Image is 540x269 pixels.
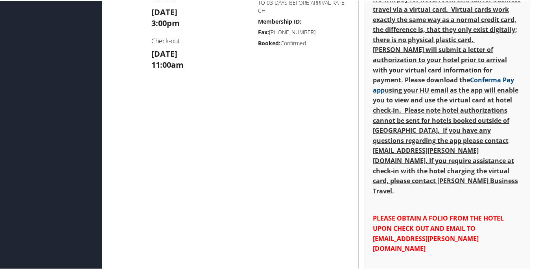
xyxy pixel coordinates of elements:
h4: Check-out [151,36,246,45]
h5: Confirmed [258,39,352,46]
strong: 11:00am [151,59,184,69]
strong: Membership ID: [258,17,301,24]
strong: Booked: [258,39,280,46]
h5: [PHONE_NUMBER] [258,28,352,35]
span: PLEASE OBTAIN A FOLIO FROM THE HOTEL UPON CHECK OUT AND EMAIL TO [EMAIL_ADDRESS][PERSON_NAME][DOM... [373,213,504,252]
strong: [DATE] [151,6,177,17]
strong: [DATE] [151,48,177,58]
strong: 3:00pm [151,17,180,28]
strong: Fax: [258,28,269,35]
a: Conferma Pay app [373,75,514,94]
